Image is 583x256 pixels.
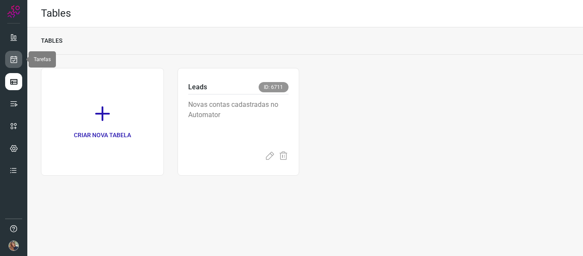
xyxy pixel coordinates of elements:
[34,56,51,62] span: Tarefas
[259,82,289,92] span: ID: 6711
[41,7,71,20] h2: Tables
[188,82,207,92] p: Leads
[7,5,20,18] img: Logo
[74,131,131,140] p: CRIAR NOVA TABELA
[188,100,289,142] p: Novas contas cadastradas no Automator
[41,36,62,45] p: TABLES
[9,241,19,251] img: d63f03eddd7d68af025c9122f42df6a0.jpeg
[41,68,164,176] a: CRIAR NOVA TABELA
